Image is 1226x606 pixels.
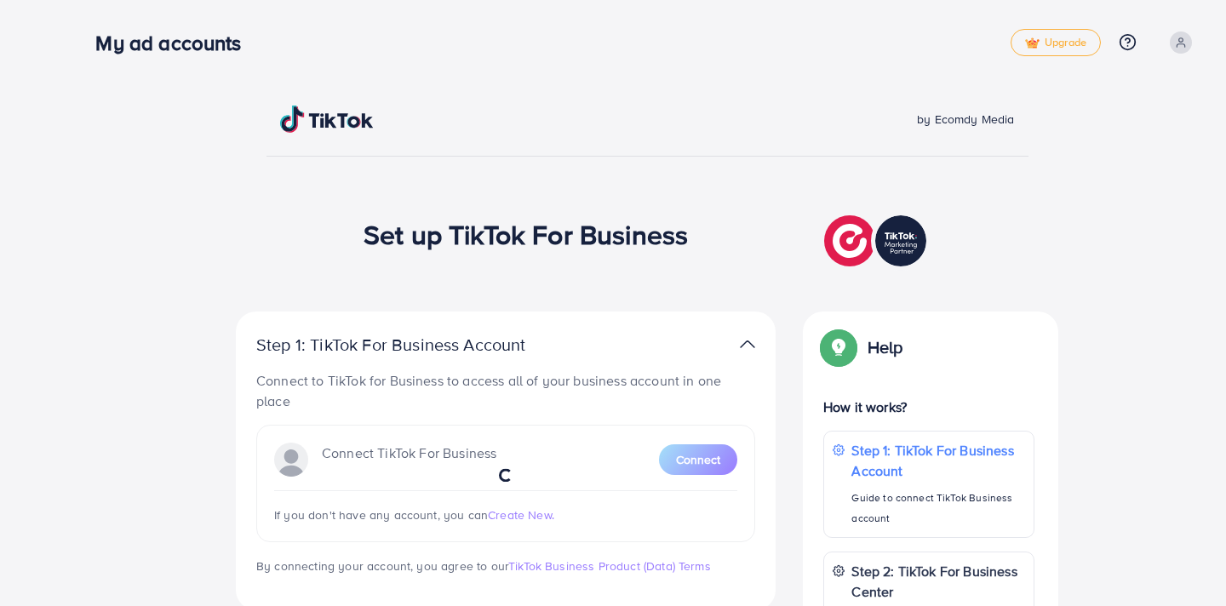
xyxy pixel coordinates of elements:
[823,332,854,363] img: Popup guide
[1025,37,1086,49] span: Upgrade
[823,397,1034,417] p: How it works?
[364,218,688,250] h1: Set up TikTok For Business
[824,211,931,271] img: TikTok partner
[851,488,1025,529] p: Guide to connect TikTok Business account
[851,561,1025,602] p: Step 2: TikTok For Business Center
[1025,37,1040,49] img: tick
[95,31,255,55] h3: My ad accounts
[280,106,374,133] img: TikTok
[851,440,1025,481] p: Step 1: TikTok For Business Account
[868,337,903,357] p: Help
[740,332,755,357] img: TikTok partner
[917,111,1014,128] span: by Ecomdy Media
[256,334,580,355] p: Step 1: TikTok For Business Account
[1011,29,1101,56] a: tickUpgrade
